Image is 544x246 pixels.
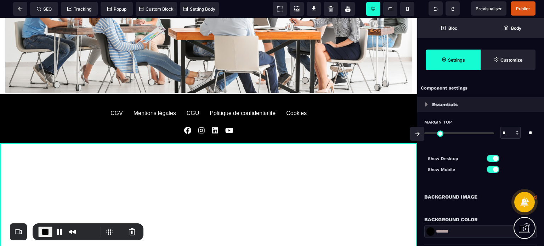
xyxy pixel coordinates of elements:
span: Screenshot [290,2,304,16]
div: CGU [187,92,199,99]
span: Custom Block [139,6,174,12]
strong: Bloc [448,25,457,31]
div: Component settings [417,81,544,95]
div: Politique de confidentialité [210,92,276,99]
span: Margin Top [424,119,452,125]
div: Cookies [286,92,307,99]
span: Tracking [67,6,91,12]
p: Show Mobile [428,166,481,173]
span: Settings [426,50,481,70]
span: Setting Body [183,6,215,12]
p: Background Image [424,193,477,201]
p: Essentials [432,100,458,109]
strong: Body [511,25,521,31]
span: View components [273,2,287,16]
p: Show Desktop [428,155,481,162]
span: Publier [516,6,530,11]
span: Open Layer Manager [481,18,544,38]
span: Popup [107,6,126,12]
strong: Settings [448,57,465,63]
div: CGV [110,92,123,99]
strong: Customize [500,57,522,63]
span: SEO [37,6,52,12]
span: Preview [471,1,506,16]
div: Background Color [424,215,537,224]
span: Open Style Manager [481,50,535,70]
img: loading [425,102,428,107]
div: Mentions légales [134,92,176,99]
span: Previsualiser [476,6,502,11]
span: Open Blocks [417,18,481,38]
